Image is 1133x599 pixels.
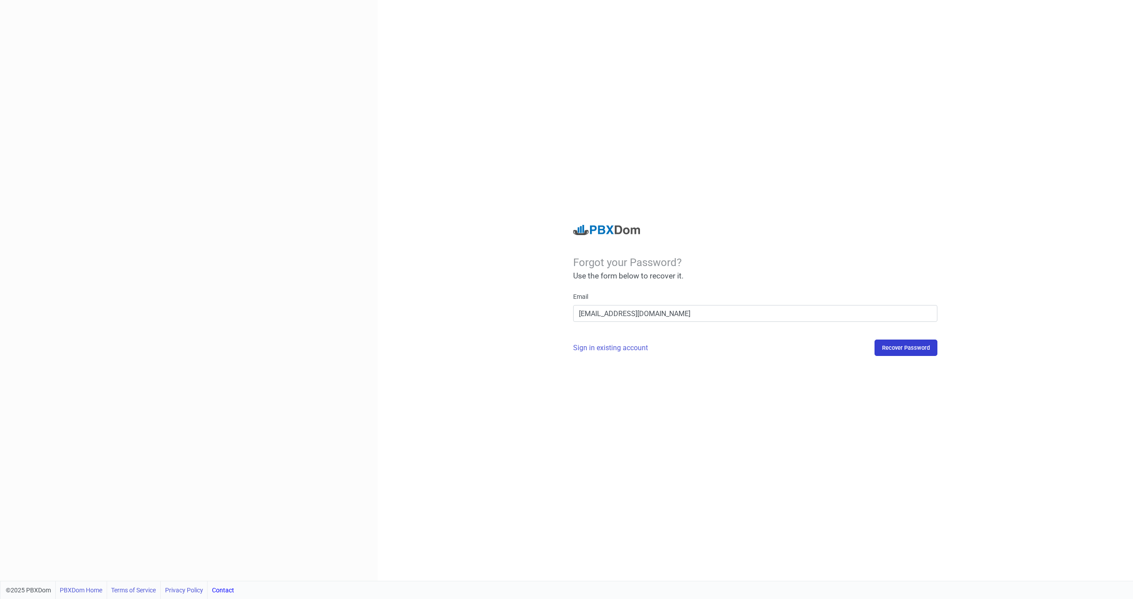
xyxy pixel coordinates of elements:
[573,256,937,269] div: Forgot your Password?
[165,581,203,599] a: Privacy Policy
[573,344,648,352] a: Sign in existing account
[573,305,937,322] input: Email
[60,581,102,599] a: PBXDom Home
[212,581,234,599] a: Contact
[875,340,937,356] button: Recover Password
[573,292,588,301] label: Email
[111,581,156,599] a: Terms of Service
[573,271,684,280] span: Use the form below to recover it.
[6,581,234,599] div: ©2025 PBXDom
